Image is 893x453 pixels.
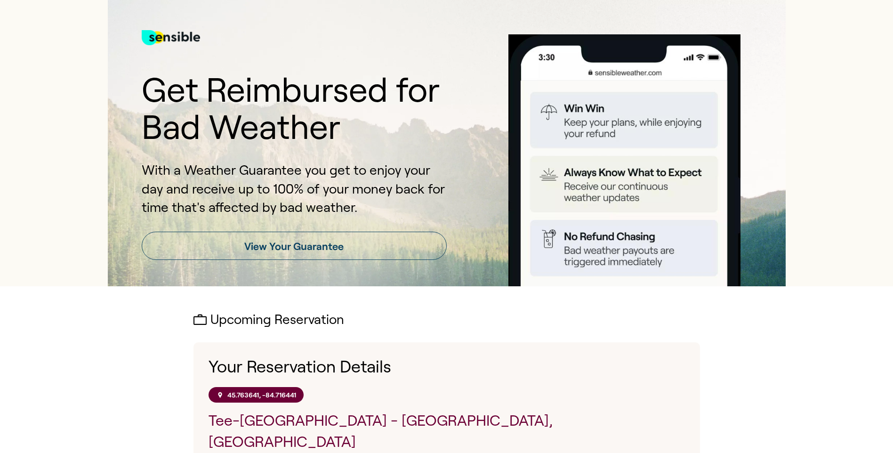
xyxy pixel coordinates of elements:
h1: Your Reservation Details [209,357,685,376]
p: Tee-[GEOGRAPHIC_DATA] - [GEOGRAPHIC_DATA], [GEOGRAPHIC_DATA] [209,410,685,453]
img: test for bg [142,19,200,57]
h1: Get Reimbursed for Bad Weather [142,72,447,146]
a: View Your Guarantee [142,232,447,260]
h2: Upcoming Reservation [193,313,700,327]
img: Product box [498,34,752,286]
p: 45.763641, -84.716441 [227,391,296,399]
p: With a Weather Guarantee you get to enjoy your day and receive up to 100% of your money back for ... [142,161,447,217]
